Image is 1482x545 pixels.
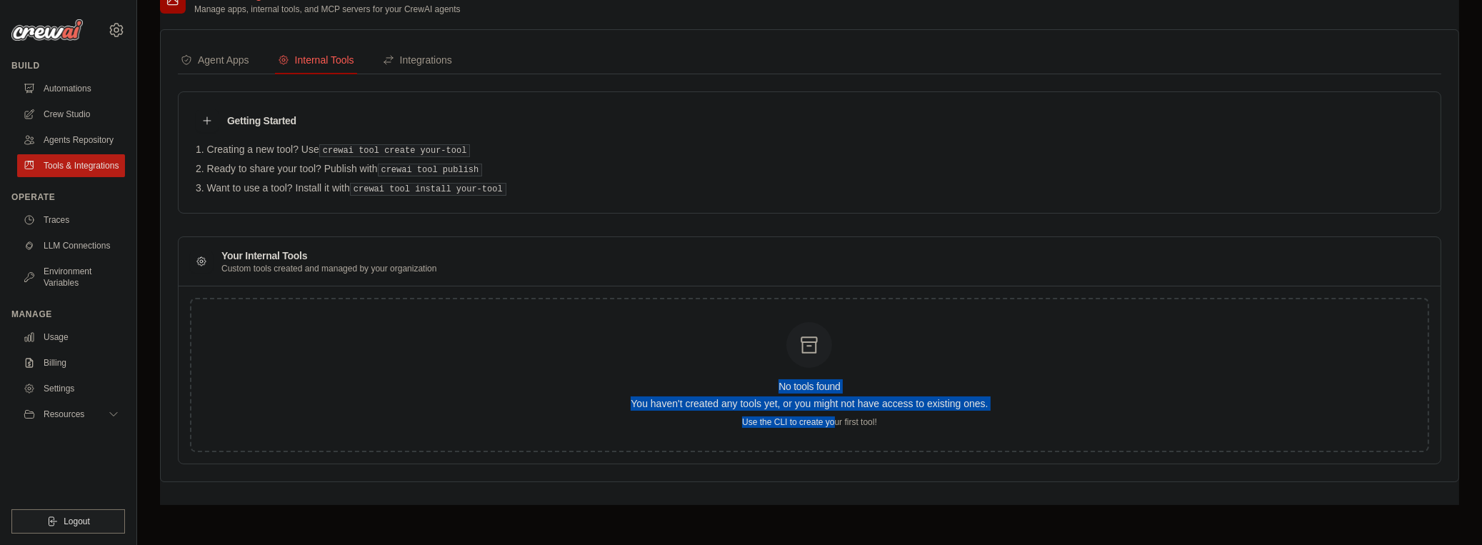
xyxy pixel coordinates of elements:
[350,183,506,196] pre: crewai tool install your-tool
[11,19,83,41] img: Logo
[275,47,357,74] button: Internal Tools
[631,396,988,411] p: You haven't created any tools yet, or you might not have access to existing ones.
[44,409,84,420] span: Resources
[196,144,1423,157] li: Creating a new tool? Use
[17,234,125,257] a: LLM Connections
[17,103,125,126] a: Crew Studio
[221,249,437,263] h3: Your Internal Tools
[11,191,125,203] div: Operate
[17,154,125,177] a: Tools & Integrations
[17,403,125,426] button: Resources
[11,309,125,320] div: Manage
[383,53,452,67] div: Integrations
[181,53,249,67] div: Agent Apps
[196,182,1423,196] li: Want to use a tool? Install it with
[227,114,296,128] h3: Getting Started
[11,60,125,71] div: Build
[196,163,1423,176] li: Ready to share your tool? Publish with
[631,379,988,394] h3: No tools found
[631,416,988,428] p: Use the CLI to create your first tool!
[178,47,252,74] button: Agent Apps
[17,129,125,151] a: Agents Repository
[319,144,471,157] pre: crewai tool create your-tool
[194,4,461,15] p: Manage apps, internal tools, and MCP servers for your CrewAI agents
[380,47,455,74] button: Integrations
[221,263,437,274] p: Custom tools created and managed by your organization
[11,509,125,534] button: Logout
[17,351,125,374] a: Billing
[17,377,125,400] a: Settings
[17,260,125,294] a: Environment Variables
[278,53,354,67] div: Internal Tools
[64,516,90,527] span: Logout
[378,164,483,176] pre: crewai tool publish
[17,77,125,100] a: Automations
[17,209,125,231] a: Traces
[17,326,125,349] a: Usage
